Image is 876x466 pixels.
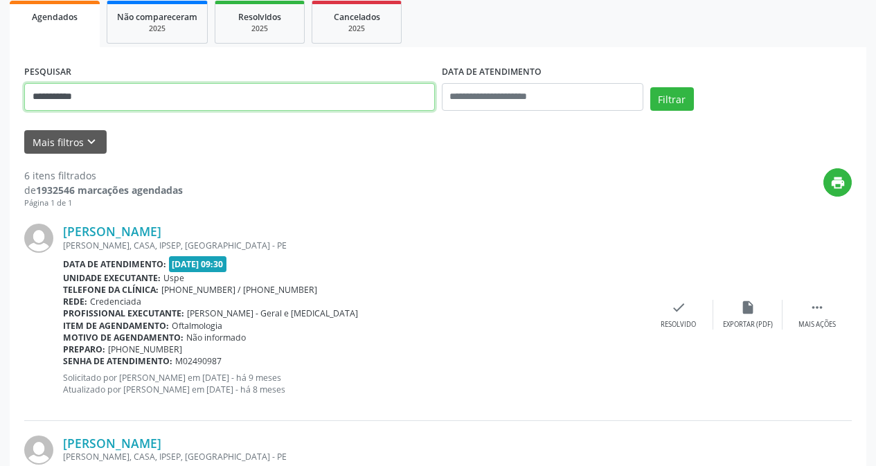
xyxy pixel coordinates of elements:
[334,11,380,23] span: Cancelados
[108,343,182,355] span: [PHONE_NUMBER]
[24,183,183,197] div: de
[63,355,172,367] b: Senha de atendimento:
[117,11,197,23] span: Não compareceram
[169,256,227,272] span: [DATE] 09:30
[798,320,836,330] div: Mais ações
[186,332,246,343] span: Não informado
[63,436,161,451] a: [PERSON_NAME]
[723,320,773,330] div: Exportar (PDF)
[442,62,542,83] label: DATA DE ATENDIMENTO
[650,87,694,111] button: Filtrar
[830,175,846,190] i: print
[84,134,99,150] i: keyboard_arrow_down
[187,307,358,319] span: [PERSON_NAME] - Geral e [MEDICAL_DATA]
[322,24,391,34] div: 2025
[238,11,281,23] span: Resolvidos
[63,296,87,307] b: Rede:
[24,224,53,253] img: img
[225,24,294,34] div: 2025
[63,320,169,332] b: Item de agendamento:
[63,332,184,343] b: Motivo de agendamento:
[36,183,183,197] strong: 1932546 marcações agendadas
[172,320,222,332] span: Oftalmologia
[24,436,53,465] img: img
[90,296,141,307] span: Credenciada
[661,320,696,330] div: Resolvido
[63,343,105,355] b: Preparo:
[117,24,197,34] div: 2025
[671,300,686,315] i: check
[823,168,852,197] button: print
[163,272,184,284] span: Uspe
[24,62,71,83] label: PESQUISAR
[175,355,222,367] span: M02490987
[810,300,825,315] i: 
[63,451,644,463] div: [PERSON_NAME], CASA, IPSEP, [GEOGRAPHIC_DATA] - PE
[32,11,78,23] span: Agendados
[63,284,159,296] b: Telefone da clínica:
[63,224,161,239] a: [PERSON_NAME]
[63,307,184,319] b: Profissional executante:
[24,168,183,183] div: 6 itens filtrados
[63,240,644,251] div: [PERSON_NAME], CASA, IPSEP, [GEOGRAPHIC_DATA] - PE
[24,197,183,209] div: Página 1 de 1
[63,258,166,270] b: Data de atendimento:
[740,300,756,315] i: insert_drive_file
[63,372,644,395] p: Solicitado por [PERSON_NAME] em [DATE] - há 9 meses Atualizado por [PERSON_NAME] em [DATE] - há 8...
[161,284,317,296] span: [PHONE_NUMBER] / [PHONE_NUMBER]
[63,272,161,284] b: Unidade executante:
[24,130,107,154] button: Mais filtroskeyboard_arrow_down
